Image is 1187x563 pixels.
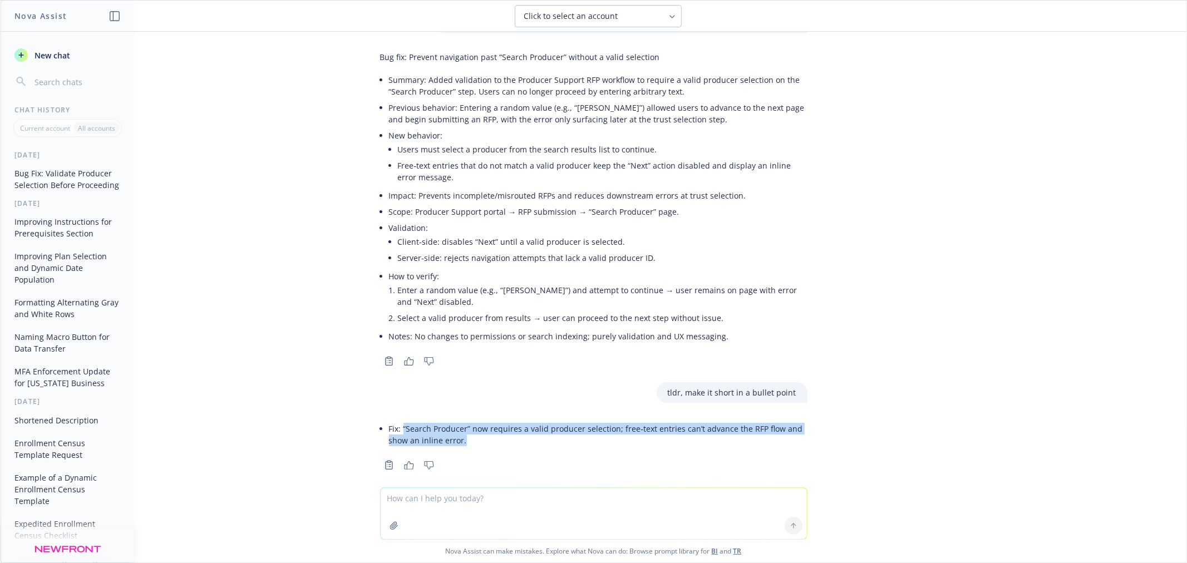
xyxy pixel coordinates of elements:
[712,546,718,556] a: BI
[32,50,70,61] span: New chat
[389,100,807,127] li: Previous behavior: Entering a random value (e.g., “[PERSON_NAME]”) allowed users to advance to th...
[20,124,70,133] p: Current account
[389,204,807,220] li: Scope: Producer Support portal → RFP submission → “Search Producer” page.
[398,157,807,185] li: Free‑text entries that do not match a valid producer keep the “Next” action disabled and display ...
[10,434,125,464] button: Enrollment Census Template Request
[384,460,394,470] svg: Copy to clipboard
[78,124,115,133] p: All accounts
[398,234,807,250] li: Client-side: disables “Next” until a valid producer is selected.
[668,387,796,398] p: tldr, make it short in a bullet point
[5,540,1182,562] span: Nova Assist can make mistakes. Explore what Nova can do: Browse prompt library for and
[10,247,125,289] button: Improving Plan Selection and Dynamic Date Population
[10,213,125,243] button: Improving Instructions for Prerequisites Section
[10,293,125,323] button: Formatting Alternating Gray and White Rows
[398,282,807,310] li: Enter a random value (e.g., “[PERSON_NAME]”) and attempt to continue → user remains on page with ...
[389,127,807,187] li: New behavior:
[1,397,134,406] div: [DATE]
[384,356,394,366] svg: Copy to clipboard
[380,51,807,63] p: Bug fix: Prevent navigation past “Search Producer” without a valid selection
[1,199,134,208] div: [DATE]
[10,328,125,358] button: Naming Macro Button for Data Transfer
[524,11,618,22] span: Click to select an account
[389,421,807,448] li: Fix: “Search Producer” now requires a valid producer selection; free‑text entries can’t advance t...
[14,10,67,22] h1: Nova Assist
[10,468,125,510] button: Example of a Dynamic Enrollment Census Template
[10,411,125,429] button: Shortened Description
[389,268,807,328] li: How to verify:
[398,250,807,266] li: Server-side: rejects navigation attempts that lack a valid producer ID.
[10,164,125,194] button: Bug Fix: Validate Producer Selection Before Proceeding
[398,141,807,157] li: Users must select a producer from the search results list to continue.
[420,353,438,369] button: Thumbs down
[515,5,682,27] button: Click to select an account
[10,362,125,392] button: MFA Enforcement Update for [US_STATE] Business
[32,74,121,90] input: Search chats
[420,457,438,473] button: Thumbs down
[10,515,125,545] button: Expedited Enrollment Census Checklist
[10,45,125,65] button: New chat
[733,546,742,556] a: TR
[389,220,807,268] li: Validation:
[389,187,807,204] li: Impact: Prevents incomplete/misrouted RFPs and reduces downstream errors at trust selection.
[1,105,134,115] div: Chat History
[389,72,807,100] li: Summary: Added validation to the Producer Support RFP workflow to require a valid producer select...
[398,310,807,326] li: Select a valid producer from results → user can proceed to the next step without issue.
[1,150,134,160] div: [DATE]
[389,328,807,344] li: Notes: No changes to permissions or search indexing; purely validation and UX messaging.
